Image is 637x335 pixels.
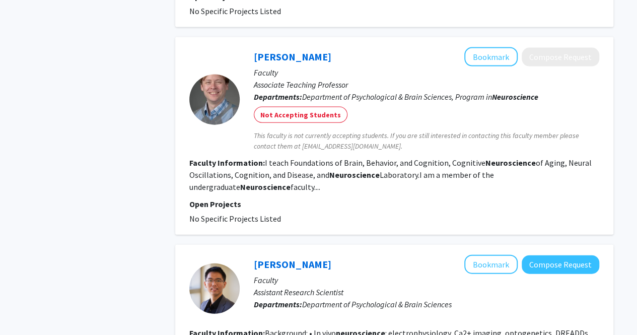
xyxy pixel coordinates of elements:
span: Department of Psychological & Brain Sciences, Program in [302,92,538,102]
p: Associate Teaching Professor [254,79,599,91]
span: No Specific Projects Listed [189,214,281,224]
p: Open Projects [189,198,599,210]
b: Departments: [254,299,302,309]
b: Departments: [254,92,302,102]
button: Add Yifeng Cheng to Bookmarks [464,255,518,274]
b: Neuroscience [492,92,538,102]
p: Assistant Research Scientist [254,286,599,298]
b: Neuroscience [240,182,291,192]
button: Compose Request to Yifeng Cheng [522,255,599,274]
span: This faculty is not currently accepting students. If you are still interested in contacting this ... [254,130,599,152]
iframe: Chat [8,290,43,327]
fg-read-more: I teach Foundations of Brain, Behavior, and Cognition, Cognitive of Aging, Neural Oscillations, C... [189,158,592,192]
button: Compose Request to Robert Ross [522,48,599,66]
a: [PERSON_NAME] [254,50,331,63]
p: Faculty [254,66,599,79]
b: Neuroscience [485,158,536,168]
a: [PERSON_NAME] [254,258,331,271]
b: Neuroscience [329,170,380,180]
p: Faculty [254,274,599,286]
b: Faculty Information: [189,158,265,168]
mat-chip: Not Accepting Students [254,107,347,123]
button: Add Robert Ross to Bookmarks [464,47,518,66]
span: No Specific Projects Listed [189,6,281,16]
span: Department of Psychological & Brain Sciences [302,299,452,309]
